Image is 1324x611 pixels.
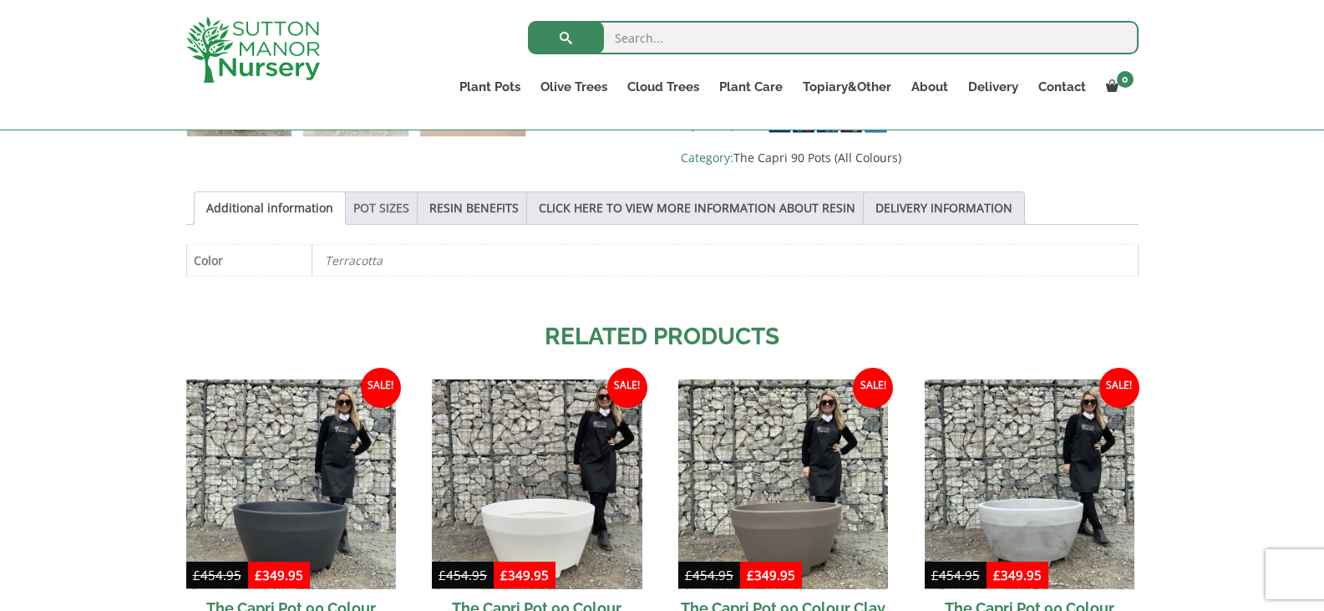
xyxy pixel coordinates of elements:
span: Sale! [361,368,401,408]
th: Color [186,244,312,276]
span: £ [685,567,692,583]
bdi: 349.95 [993,567,1042,583]
input: Search... [528,21,1139,54]
a: Contact [1028,75,1096,99]
bdi: 454.95 [193,567,241,583]
a: Additional information [206,192,333,224]
a: Plant Care [709,75,793,99]
img: The Capri Pot 90 Colour Greystone [925,379,1134,589]
bdi: 349.95 [255,567,303,583]
a: RESIN BENEFITS [429,192,519,224]
p: Terracotta [325,245,1125,276]
a: Olive Trees [530,75,617,99]
span: £ [439,567,446,583]
span: £ [747,567,754,583]
span: £ [255,567,262,583]
a: POT SIZES [353,192,409,224]
a: 0 [1096,75,1139,99]
img: The Capri Pot 90 Colour Charcoal [186,379,396,589]
bdi: 349.95 [500,567,549,583]
span: £ [193,567,200,583]
table: Product Details [186,244,1139,277]
span: £ [500,567,508,583]
span: Category: [681,148,1138,168]
a: Delivery [958,75,1028,99]
span: Sale! [853,368,893,408]
bdi: 454.95 [685,567,733,583]
h2: Related products [186,319,1139,354]
bdi: 454.95 [439,567,487,583]
a: Cloud Trees [617,75,709,99]
a: Topiary&Other [793,75,901,99]
span: £ [993,567,1001,583]
span: 0 [1117,71,1134,88]
span: £ [931,567,939,583]
a: Plant Pots [449,75,530,99]
a: About [901,75,958,99]
img: logo [186,17,320,83]
span: Sale! [607,368,647,408]
bdi: 454.95 [931,567,980,583]
span: Sale! [1099,368,1139,408]
img: The Capri Pot 90 Colour Snow White [432,379,642,589]
img: The Capri Pot 90 Colour Clay [678,379,888,589]
a: The Capri 90 Pots (All Colours) [733,150,901,165]
a: DELIVERY INFORMATION [875,192,1012,224]
a: CLICK HERE TO VIEW MORE INFORMATION ABOUT RESIN [539,192,855,224]
bdi: 349.95 [747,567,795,583]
